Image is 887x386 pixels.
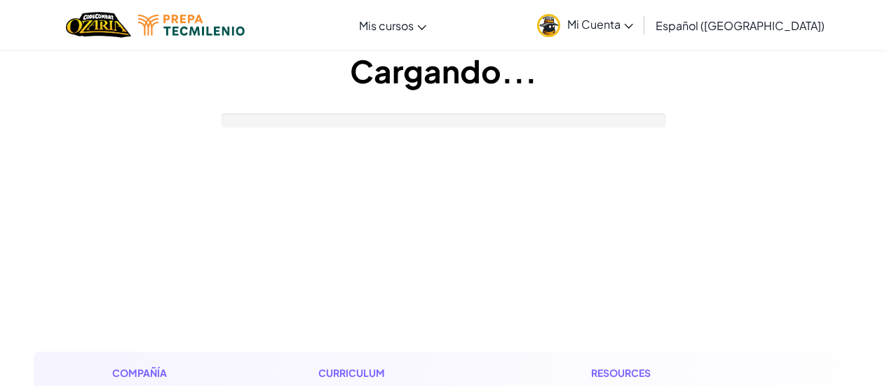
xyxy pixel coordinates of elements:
span: Mis cursos [359,18,414,33]
span: Mi Cuenta [567,17,633,32]
img: Home [66,11,131,39]
img: avatar [537,14,560,37]
a: Mi Cuenta [530,3,640,47]
a: Mis cursos [352,6,433,44]
h1: Curriculum [318,366,503,380]
span: Español ([GEOGRAPHIC_DATA]) [656,18,825,33]
h1: Resources [591,366,776,380]
h1: Compañía [112,366,229,380]
a: Ozaria by CodeCombat logo [66,11,131,39]
a: Español ([GEOGRAPHIC_DATA]) [649,6,832,44]
img: Tecmilenio logo [138,15,245,36]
